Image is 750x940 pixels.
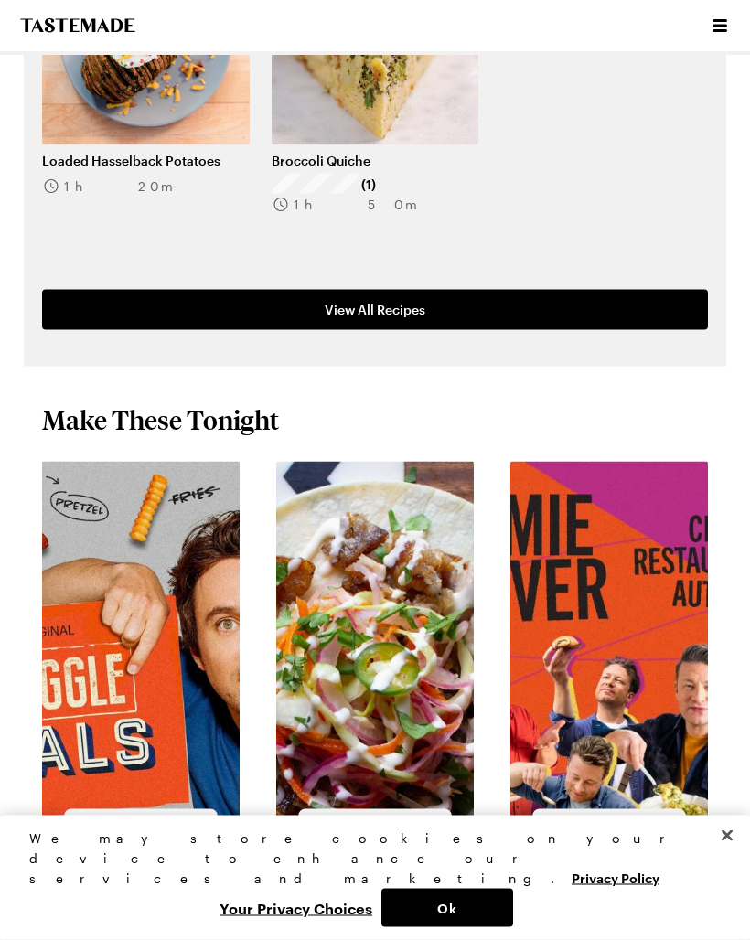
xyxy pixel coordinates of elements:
button: Open menu [708,14,732,37]
h2: Make These Tonight [42,403,279,436]
div: Privacy [29,828,705,927]
button: Ok [381,889,513,927]
a: To Tastemade Home Page [18,18,137,33]
a: View full content for Weeknight Favorites [276,464,417,503]
a: Loaded Hasselback Potatoes [42,153,250,169]
span: View All Recipes [325,301,425,319]
a: View All Recipes [42,290,708,330]
a: Broccoli Quiche [272,153,479,169]
a: View full content for Struggle Meals [42,464,183,503]
button: Your Privacy Choices [210,889,381,927]
button: Close [707,816,747,856]
a: View full content for Recipes by Jamie Oliver [510,464,704,503]
a: More information about your privacy, opens in a new tab [572,869,659,886]
div: We may store cookies on your device to enhance our services and marketing. [29,828,705,889]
